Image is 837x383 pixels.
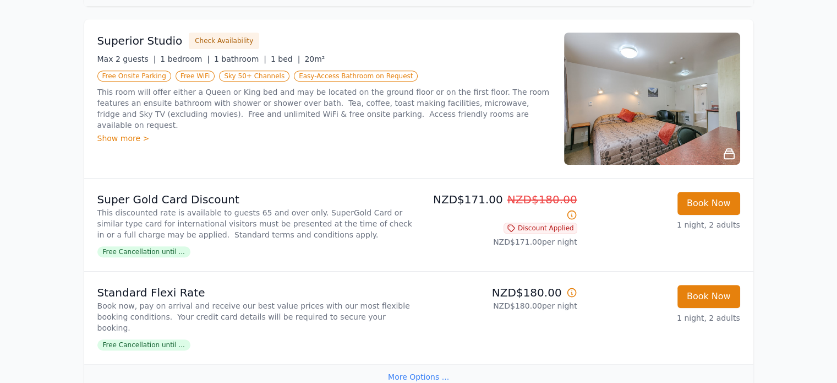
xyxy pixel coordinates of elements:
[176,71,215,82] span: Free WiFi
[97,246,190,257] span: Free Cancellation until ...
[586,312,740,323] p: 1 night, 2 adults
[504,223,577,234] span: Discount Applied
[507,193,577,206] span: NZD$180.00
[97,207,414,240] p: This discounted rate is available to guests 65 and over only. SuperGold Card or similar type card...
[677,285,740,308] button: Book Now
[219,71,289,82] span: Sky 50+ Channels
[97,71,171,82] span: Free Onsite Parking
[97,33,183,48] h3: Superior Studio
[160,55,210,63] span: 1 bedroom |
[423,192,577,223] p: NZD$171.00
[97,192,414,207] p: Super Gold Card Discount
[271,55,300,63] span: 1 bed |
[97,133,551,144] div: Show more >
[304,55,325,63] span: 20m²
[189,33,259,49] button: Check Availability
[97,285,414,300] p: Standard Flexi Rate
[294,71,418,82] span: Easy-Access Bathroom on Request
[97,339,190,350] span: Free Cancellation until ...
[214,55,266,63] span: 1 bathroom |
[586,219,740,230] p: 1 night, 2 adults
[97,87,551,131] p: This room will offer either a Queen or King bed and may be located on the ground floor or on the ...
[97,300,414,333] p: Book now, pay on arrival and receive our best value prices with our most flexible booking conditi...
[423,300,577,311] p: NZD$180.00 per night
[423,236,577,247] p: NZD$171.00 per night
[677,192,740,215] button: Book Now
[423,285,577,300] p: NZD$180.00
[97,55,156,63] span: Max 2 guests |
